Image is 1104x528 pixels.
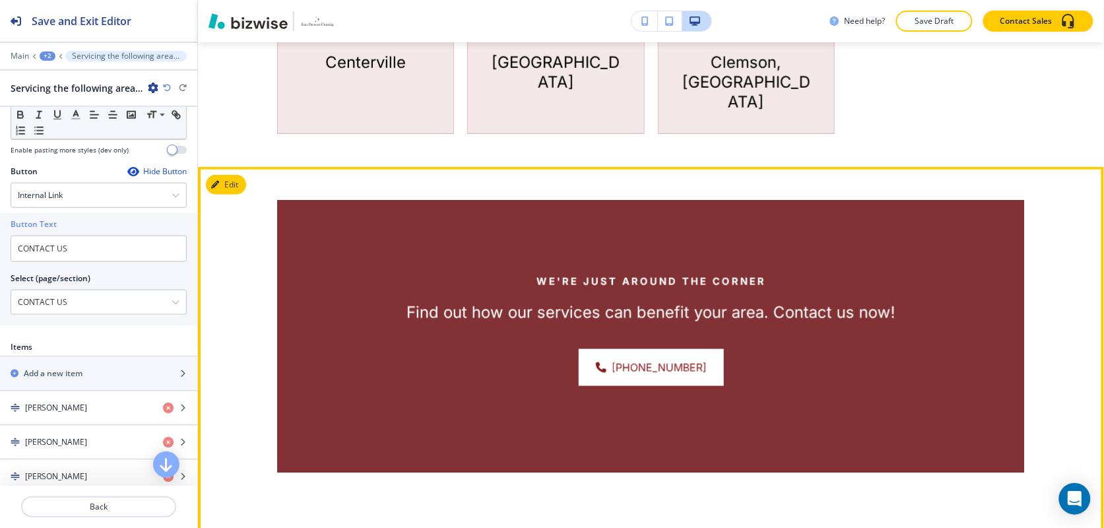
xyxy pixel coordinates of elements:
[25,471,87,482] h4: [PERSON_NAME]
[24,368,82,379] h2: Add a new item
[209,13,288,29] img: Bizwise Logo
[11,81,143,95] h2: Servicing the following areas:-1
[25,402,87,414] h4: [PERSON_NAME]
[22,501,175,513] p: Back
[1000,15,1053,27] p: Contact Sales
[11,145,129,155] h4: Enable pasting more styles (dev only)
[300,16,335,26] img: Your Logo
[11,438,20,447] img: Drag
[11,341,32,353] h2: Items
[206,175,246,195] button: Edit
[983,11,1093,32] button: Contact Sales
[11,51,29,61] button: Main
[11,472,20,481] img: Drag
[845,15,886,27] h3: Need help?
[11,291,172,313] input: Manual Input
[18,189,63,201] h4: Internal Link
[72,51,180,61] p: Servicing the following areas:-1
[489,53,622,92] p: [GEOGRAPHIC_DATA]
[11,403,20,412] img: Drag
[1059,483,1091,515] div: Open Intercom Messenger
[127,166,187,177] button: Hide Button
[344,303,958,323] p: Find out how our services can benefit your area. Contact us now!
[21,496,176,517] button: Back
[11,166,38,178] h2: Button
[579,349,724,386] a: [PHONE_NUMBER]
[612,360,707,376] span: [PHONE_NUMBER]
[344,274,958,290] p: We're Just Around the Corner
[65,51,187,61] button: Servicing the following areas:-1
[913,15,956,27] p: Save Draft
[896,11,973,32] button: Save Draft
[25,436,87,448] h4: [PERSON_NAME]
[11,273,90,284] h2: Select (page/section)
[32,13,131,29] h2: Save and Exit Editor
[11,218,57,230] h2: Button Text
[325,53,406,73] p: Centerville
[40,51,55,61] button: +2
[680,53,813,112] p: Clemson, [GEOGRAPHIC_DATA]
